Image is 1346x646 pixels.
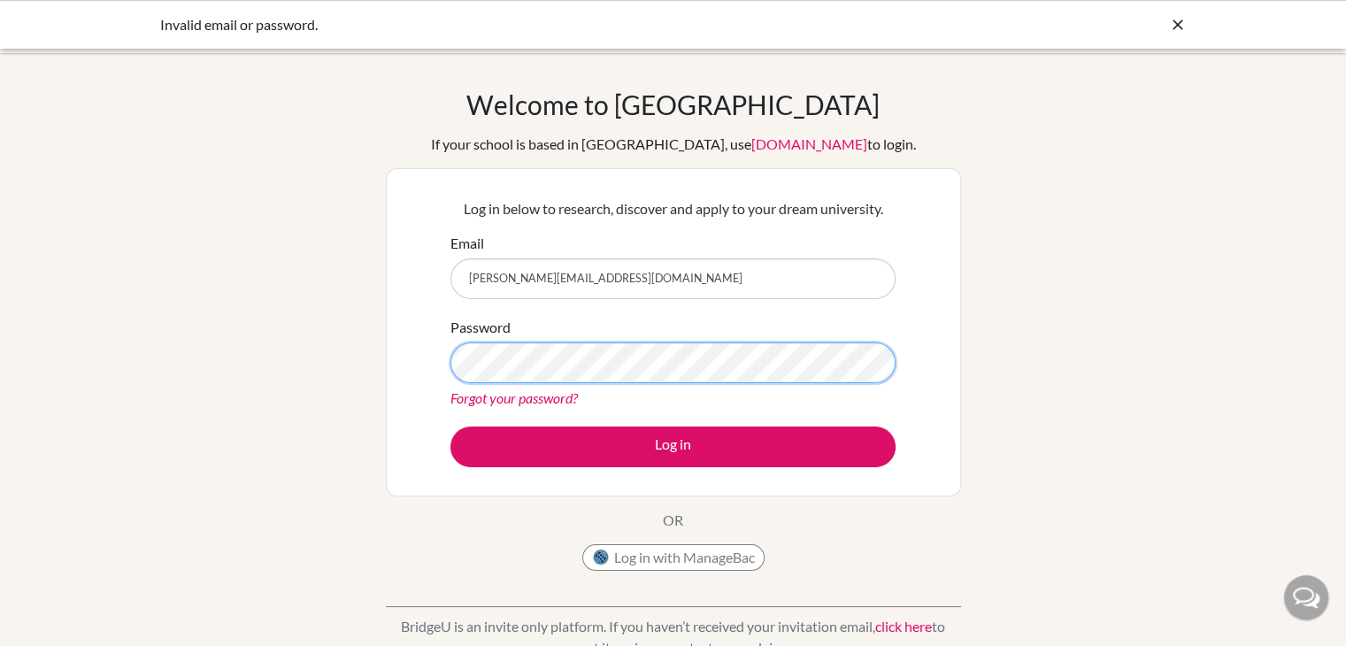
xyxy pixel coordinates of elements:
div: Invalid email or password. [160,14,921,35]
span: Help [40,12,76,28]
a: [DOMAIN_NAME] [751,135,867,152]
a: click here [875,618,932,634]
a: Forgot your password? [450,389,578,406]
button: Log in with ManageBac [582,544,765,571]
div: If your school is based in [GEOGRAPHIC_DATA], use to login. [431,134,916,155]
button: Log in [450,427,896,467]
h1: Welcome to [GEOGRAPHIC_DATA] [466,88,880,120]
label: Email [450,233,484,254]
p: Log in below to research, discover and apply to your dream university. [450,198,896,219]
label: Password [450,317,511,338]
p: OR [663,510,683,531]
